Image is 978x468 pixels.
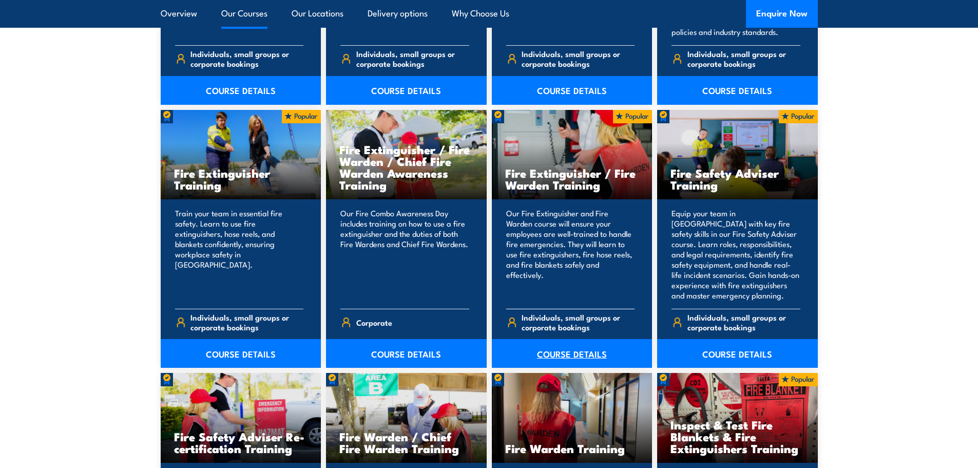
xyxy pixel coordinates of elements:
span: Individuals, small groups or corporate bookings [190,312,303,332]
a: COURSE DETAILS [161,76,321,105]
span: Individuals, small groups or corporate bookings [687,312,800,332]
a: COURSE DETAILS [326,76,487,105]
a: COURSE DETAILS [492,339,653,368]
span: Individuals, small groups or corporate bookings [522,49,635,68]
a: COURSE DETAILS [326,339,487,368]
a: COURSE DETAILS [492,76,653,105]
h3: Fire Safety Adviser Training [670,167,804,191]
p: Our Fire Extinguisher and Fire Warden course will ensure your employees are well-trained to handl... [506,208,635,301]
h3: Fire Safety Adviser Re-certification Training [174,430,308,454]
span: Individuals, small groups or corporate bookings [522,312,635,332]
p: Our Fire Combo Awareness Day includes training on how to use a fire extinguisher and the duties o... [340,208,469,301]
a: COURSE DETAILS [657,339,818,368]
span: Individuals, small groups or corporate bookings [356,49,469,68]
h3: Fire Extinguisher Training [174,167,308,191]
span: Corporate [356,314,392,330]
h3: Fire Extinguisher / Fire Warden / Chief Fire Warden Awareness Training [339,143,473,191]
h3: Fire Warden Training [505,442,639,454]
a: COURSE DETAILS [657,76,818,105]
p: Equip your team in [GEOGRAPHIC_DATA] with key fire safety skills in our Fire Safety Adviser cours... [672,208,800,301]
span: Individuals, small groups or corporate bookings [687,49,800,68]
p: Train your team in essential fire safety. Learn to use fire extinguishers, hose reels, and blanke... [175,208,304,301]
a: COURSE DETAILS [161,339,321,368]
h3: Fire Warden / Chief Fire Warden Training [339,430,473,454]
h3: Inspect & Test Fire Blankets & Fire Extinguishers Training [670,419,804,454]
span: Individuals, small groups or corporate bookings [190,49,303,68]
h3: Fire Extinguisher / Fire Warden Training [505,167,639,191]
